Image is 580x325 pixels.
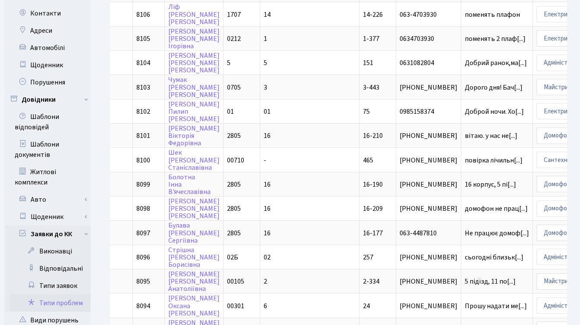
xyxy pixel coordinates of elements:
[227,253,238,262] span: 02Б
[10,243,91,260] a: Виконавці
[136,83,150,92] span: 8103
[4,108,91,136] a: Шаблони відповідей
[363,301,370,311] span: 24
[363,156,373,165] span: 465
[264,83,267,92] span: 3
[363,277,379,286] span: 2-334
[136,253,150,262] span: 8096
[10,225,91,243] a: Заявки до КК
[136,58,150,68] span: 8104
[227,228,241,238] span: 2805
[227,107,234,116] span: 01
[400,278,457,285] span: [PHONE_NUMBER]
[400,35,457,42] span: 0634703930
[264,156,266,165] span: -
[136,204,150,213] span: 8098
[264,204,271,213] span: 16
[264,228,271,238] span: 16
[168,100,220,124] a: [PERSON_NAME]Пилип[PERSON_NAME]
[363,180,383,189] span: 16-190
[465,107,524,116] span: Доброй ночи. Хо[...]
[4,22,91,39] a: Адреси
[465,204,528,213] span: домофон не прац[...]
[227,156,244,165] span: 00710
[363,58,373,68] span: 151
[4,136,91,163] a: Шаблони документів
[400,59,457,66] span: 0631082804
[264,34,267,44] span: 1
[136,156,150,165] span: 8100
[168,148,220,172] a: Шек[PERSON_NAME]Станіславівна
[4,5,91,22] a: Контакти
[227,83,241,92] span: 0705
[136,180,150,189] span: 8099
[136,228,150,238] span: 8097
[264,277,267,286] span: 2
[227,301,244,311] span: 00301
[363,10,383,19] span: 14-226
[10,277,91,294] a: Типи заявок
[10,260,91,277] a: Відповідальні
[363,131,383,141] span: 16-210
[363,34,379,44] span: 1-377
[136,10,150,19] span: 8106
[264,253,271,262] span: 02
[168,75,220,100] a: Чумак[PERSON_NAME][PERSON_NAME]
[465,228,529,238] span: Не працює домоф[...]
[168,3,220,27] a: Ліф[PERSON_NAME][PERSON_NAME]
[10,294,91,312] a: Типи проблем
[10,208,91,225] a: Щоденник
[227,34,241,44] span: 0212
[400,157,457,164] span: [PHONE_NUMBER]
[4,91,91,108] a: Довідники
[400,181,457,188] span: [PHONE_NUMBER]
[465,253,523,262] span: сьогодні близьк[...]
[400,254,457,261] span: [PHONE_NUMBER]
[465,34,526,44] span: поменять 2 плаф[...]
[465,11,529,18] span: поменять плафон
[264,180,271,189] span: 16
[10,191,91,208] a: Авто
[465,156,523,165] span: повірка лічильн[...]
[465,83,523,92] span: Дорого дня! Бач[...]
[136,277,150,286] span: 8095
[168,269,220,294] a: [PERSON_NAME][PERSON_NAME]Анатоліївна
[400,205,457,212] span: [PHONE_NUMBER]
[264,10,271,19] span: 14
[227,277,244,286] span: 00105
[168,197,220,221] a: [PERSON_NAME][PERSON_NAME][PERSON_NAME]
[168,27,220,51] a: [PERSON_NAME][PERSON_NAME]Ігорівна
[136,131,150,141] span: 8101
[4,74,91,91] a: Порушення
[227,131,241,141] span: 2805
[400,108,457,115] span: 0985158374
[227,204,241,213] span: 2805
[168,172,211,197] a: БолотнаІннаВ'ячеславівна
[264,107,271,116] span: 01
[264,131,271,141] span: 16
[400,132,457,139] span: [PHONE_NUMBER]
[363,228,383,238] span: 16-177
[4,56,91,74] a: Щоденник
[400,11,457,18] span: 063-4703930
[363,253,373,262] span: 257
[264,58,267,68] span: 5
[465,277,516,286] span: 5 підїзд, 11 по[...]
[168,221,220,245] a: Булава[PERSON_NAME]Сергіївна
[136,34,150,44] span: 8105
[4,39,91,56] a: Автомобілі
[4,163,91,191] a: Житлові комплекси
[465,58,527,68] span: Добрий ранок,ма[...]
[400,303,457,309] span: [PHONE_NUMBER]
[363,204,383,213] span: 16-209
[136,301,150,311] span: 8094
[465,131,517,141] span: вітаю. у нас не[...]
[465,301,527,311] span: Прошу надати ме[...]
[168,51,220,75] a: [PERSON_NAME][PERSON_NAME][PERSON_NAME]
[168,294,220,318] a: [PERSON_NAME]Оксана[PERSON_NAME]
[400,230,457,237] span: 063-4487810
[168,245,220,269] a: Стрішна[PERSON_NAME]Борисівна
[227,10,241,19] span: 1707
[136,107,150,116] span: 8102
[363,107,370,116] span: 75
